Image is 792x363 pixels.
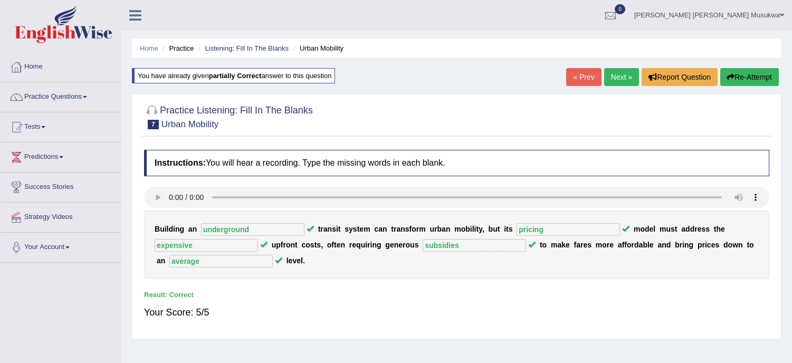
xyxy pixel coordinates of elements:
[209,72,262,80] b: partially correct
[188,225,193,233] b: a
[301,256,303,265] b: l
[161,256,166,265] b: n
[650,241,654,249] b: e
[314,241,317,249] b: t
[437,225,442,233] b: b
[596,241,602,249] b: m
[685,225,690,233] b: d
[144,103,313,129] h2: Practice Listening: Fill In The Blanks
[647,241,650,249] b: l
[580,241,583,249] b: r
[566,68,601,86] a: « Prev
[551,241,557,249] b: m
[201,223,304,236] input: blank
[465,225,470,233] b: b
[642,68,718,86] button: Report Question
[396,225,400,233] b: a
[327,241,332,249] b: o
[283,241,285,249] b: r
[287,256,289,265] b: l
[607,241,609,249] b: r
[318,225,321,233] b: t
[367,241,370,249] b: r
[723,241,728,249] b: d
[167,225,169,233] b: l
[155,225,160,233] b: B
[732,241,738,249] b: w
[622,241,625,249] b: f
[1,203,121,229] a: Strategy Videos
[645,225,650,233] b: d
[643,241,647,249] b: b
[698,225,702,233] b: e
[602,241,607,249] b: o
[675,225,678,233] b: t
[345,225,349,233] b: s
[331,241,334,249] b: f
[716,225,721,233] b: h
[349,225,353,233] b: y
[640,225,645,233] b: o
[498,225,500,233] b: t
[403,241,405,249] b: r
[1,112,121,139] a: Tests
[509,225,513,233] b: s
[707,241,711,249] b: c
[385,241,390,249] b: g
[193,225,197,233] b: n
[442,225,446,233] b: a
[383,225,387,233] b: n
[394,225,396,233] b: r
[160,225,165,233] b: u
[493,225,498,233] b: u
[749,241,754,249] b: o
[374,225,378,233] b: c
[132,68,335,83] div: You have already given answer to this question
[148,120,159,129] span: 7
[398,241,403,249] b: e
[660,225,666,233] b: m
[694,225,697,233] b: r
[338,225,341,233] b: t
[140,44,158,52] a: Home
[160,43,194,53] li: Practice
[705,241,707,249] b: i
[540,241,542,249] b: t
[352,241,356,249] b: e
[272,241,276,249] b: u
[434,225,437,233] b: r
[412,225,416,233] b: o
[1,173,121,199] a: Success Stories
[295,241,298,249] b: t
[349,241,352,249] b: r
[415,241,419,249] b: s
[161,119,219,129] small: Urban Mobility
[286,241,291,249] b: o
[671,225,675,233] b: s
[701,225,705,233] b: s
[587,241,591,249] b: s
[604,68,639,86] a: Next »
[721,225,725,233] b: e
[303,256,305,265] b: .
[406,241,411,249] b: o
[561,241,566,249] b: k
[361,241,366,249] b: u
[666,241,671,249] b: d
[144,290,769,300] div: Result:
[666,225,671,233] b: u
[155,239,258,252] input: blank
[290,241,295,249] b: n
[689,241,694,249] b: g
[615,4,625,14] span: 0
[144,300,769,325] div: Your Score: 5/5
[430,225,435,233] b: u
[302,241,306,249] b: c
[378,225,383,233] b: a
[334,241,337,249] b: t
[337,241,341,249] b: e
[291,43,343,53] li: Urban Mobility
[566,241,570,249] b: e
[292,256,297,265] b: v
[310,241,314,249] b: s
